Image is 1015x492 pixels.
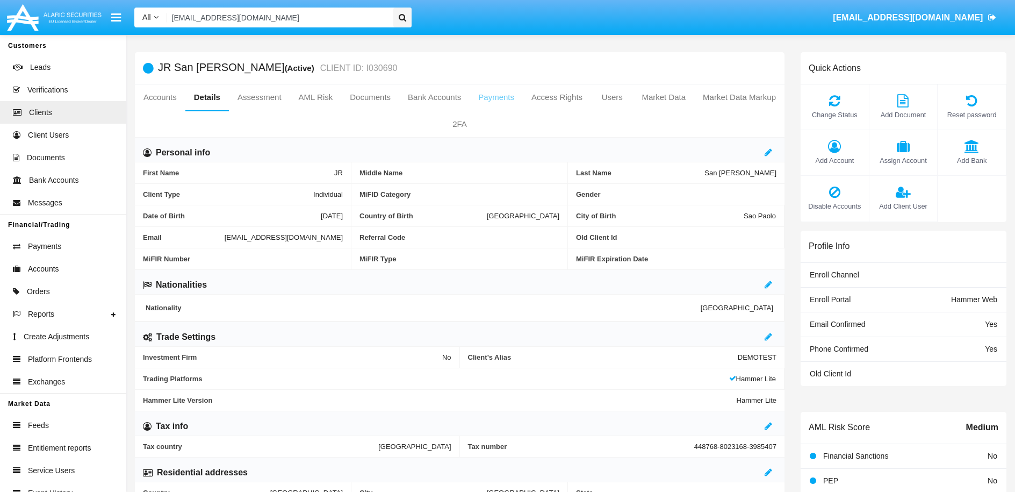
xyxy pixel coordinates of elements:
[225,233,343,241] span: [EMAIL_ADDRESS][DOMAIN_NAME]
[523,84,591,110] a: Access Rights
[359,212,487,220] span: Country of Birth
[143,443,378,451] span: Tax country
[810,369,851,378] span: Old Client Id
[156,331,215,343] h6: Trade Settings
[576,212,744,220] span: City of Birth
[833,13,983,22] span: [EMAIL_ADDRESS][DOMAIN_NAME]
[143,255,343,263] span: MiFIR Number
[134,12,167,23] a: All
[988,476,997,485] span: No
[729,375,776,383] span: Hammer Lite
[875,155,932,166] span: Assign Account
[806,110,863,120] span: Change Status
[334,169,343,177] span: JR
[30,62,51,73] span: Leads
[359,255,559,263] span: MiFIR Type
[875,110,932,120] span: Add Document
[633,84,694,110] a: Market Data
[985,345,997,353] span: Yes
[359,233,559,241] span: Referral Code
[27,152,65,163] span: Documents
[966,421,998,434] span: Medium
[28,443,91,454] span: Entitlement reports
[378,443,451,451] span: [GEOGRAPHIC_DATA]
[399,84,470,110] a: Bank Accounts
[744,212,776,220] span: Sao Paolo
[142,13,151,22] span: All
[167,8,390,27] input: Search
[738,353,776,361] span: DEMOTEST
[943,110,1000,120] span: Reset password
[28,309,54,320] span: Reports
[442,353,451,361] span: No
[143,353,442,361] span: Investment Firm
[143,169,334,177] span: First Name
[28,354,92,365] span: Platform Frontends
[823,452,888,460] span: Financial Sanctions
[576,190,776,198] span: Gender
[737,396,776,404] span: Hammer Lite
[5,2,103,33] img: Logo image
[468,353,738,361] span: Client’s Alias
[341,84,399,110] a: Documents
[806,155,863,166] span: Add Account
[985,320,997,329] span: Yes
[28,376,65,388] span: Exchanges
[158,62,397,74] h5: JR San [PERSON_NAME]
[875,201,932,211] span: Add Client User
[704,169,776,177] span: San [PERSON_NAME]
[487,212,559,220] span: [GEOGRAPHIC_DATA]
[809,241,850,251] h6: Profile Info
[28,197,62,209] span: Messages
[29,175,79,186] span: Bank Accounts
[28,465,75,476] span: Service Users
[28,241,61,252] span: Payments
[24,331,89,343] span: Create Adjustments
[143,212,321,220] span: Date of Birth
[810,295,851,304] span: Enroll Portal
[809,63,861,73] h6: Quick Actions
[27,286,50,297] span: Orders
[285,62,318,74] div: (Active)
[313,190,343,198] span: Individual
[143,190,313,198] span: Client Type
[576,233,776,241] span: Old Client Id
[156,279,207,291] h6: Nationalities
[951,295,997,304] span: Hammer Web
[694,84,784,110] a: Market Data Markup
[576,255,776,263] span: MiFIR Expiration Date
[135,84,185,110] a: Accounts
[143,375,729,383] span: Trading Platforms
[359,190,559,198] span: MiFID Category
[135,111,784,137] a: 2FA
[290,84,342,110] a: AML Risk
[806,201,863,211] span: Disable Accounts
[694,443,776,451] span: 448768-8023168-3985407
[576,169,704,177] span: Last Name
[809,422,870,432] h6: AML Risk Score
[28,263,59,275] span: Accounts
[229,84,290,110] a: Assessment
[318,64,398,73] small: CLIENT ID: I030690
[701,304,773,312] span: [GEOGRAPHIC_DATA]
[470,84,523,110] a: Payments
[29,107,52,118] span: Clients
[810,270,859,279] span: Enroll Channel
[468,443,694,451] span: Tax number
[359,169,559,177] span: Middle Name
[810,320,865,329] span: Email Confirmed
[143,233,225,241] span: Email
[28,420,49,431] span: Feeds
[988,452,997,460] span: No
[146,304,701,312] span: Nationality
[823,476,838,485] span: PEP
[185,84,229,110] a: Details
[143,396,737,404] span: Hammer Lite Version
[828,3,1002,33] a: [EMAIL_ADDRESS][DOMAIN_NAME]
[156,420,188,432] h6: Tax info
[157,467,248,479] h6: Residential addresses
[810,345,868,353] span: Phone Confirmed
[27,84,68,96] span: Verifications
[591,84,633,110] a: Users
[156,147,210,159] h6: Personal info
